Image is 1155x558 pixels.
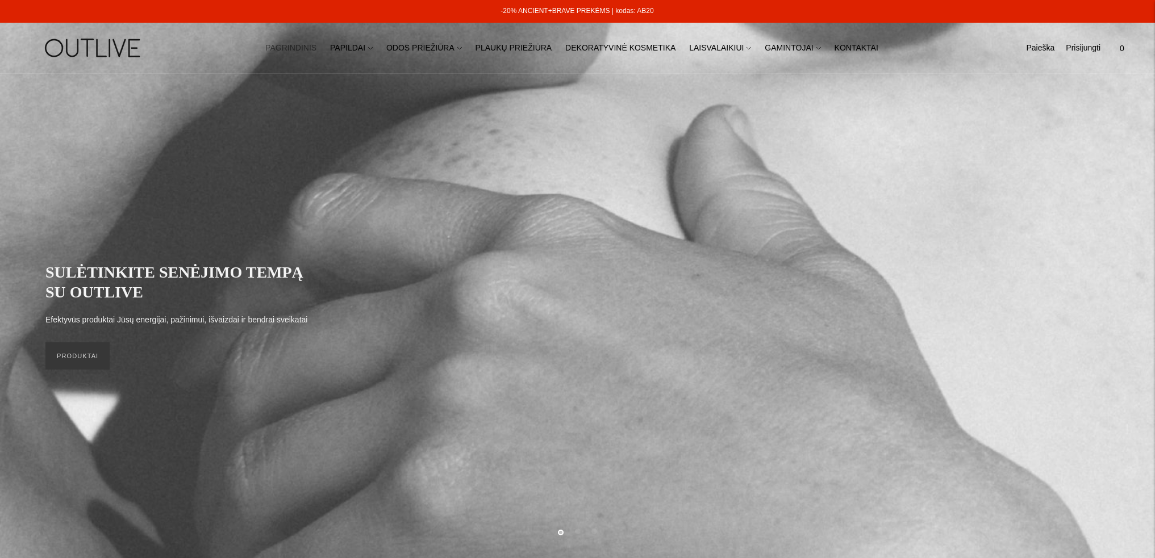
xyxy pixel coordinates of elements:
a: PRODUKTAI [45,342,110,370]
a: Prisijungti [1066,36,1100,61]
a: PLAUKŲ PRIEŽIŪRA [476,36,552,61]
a: DEKORATYVINĖ KOSMETIKA [565,36,676,61]
a: PAPILDAI [330,36,373,61]
a: Paieška [1026,36,1054,61]
button: Move carousel to slide 3 [591,528,597,534]
h2: SULĖTINKITE SENĖJIMO TEMPĄ SU OUTLIVE [45,262,318,302]
a: -20% ANCIENT+BRAVE PREKĖMS | kodas: AB20 [501,7,653,15]
button: Move carousel to slide 1 [558,530,564,535]
p: Efektyvūs produktai Jūsų energijai, pažinimui, išvaizdai ir bendrai sveikatai [45,313,307,327]
a: PAGRINDINIS [265,36,316,61]
a: 0 [1112,36,1132,61]
button: Move carousel to slide 2 [575,528,581,534]
span: 0 [1114,40,1130,56]
img: OUTLIVE [23,28,165,68]
a: KONTAKTAI [835,36,878,61]
a: LAISVALAIKIUI [689,36,751,61]
a: ODOS PRIEŽIŪRA [386,36,462,61]
a: GAMINTOJAI [765,36,820,61]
